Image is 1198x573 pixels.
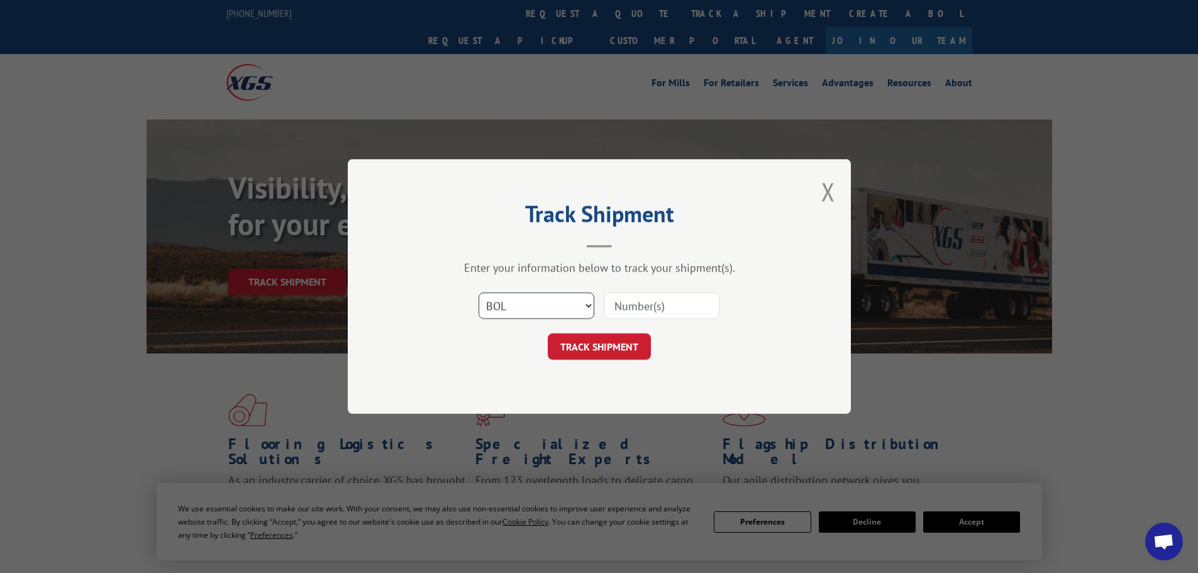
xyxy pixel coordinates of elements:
div: Open chat [1145,523,1183,560]
div: Enter your information below to track your shipment(s). [411,260,788,275]
button: TRACK SHIPMENT [548,333,651,360]
button: Close modal [821,175,835,208]
h2: Track Shipment [411,205,788,229]
input: Number(s) [604,292,719,319]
